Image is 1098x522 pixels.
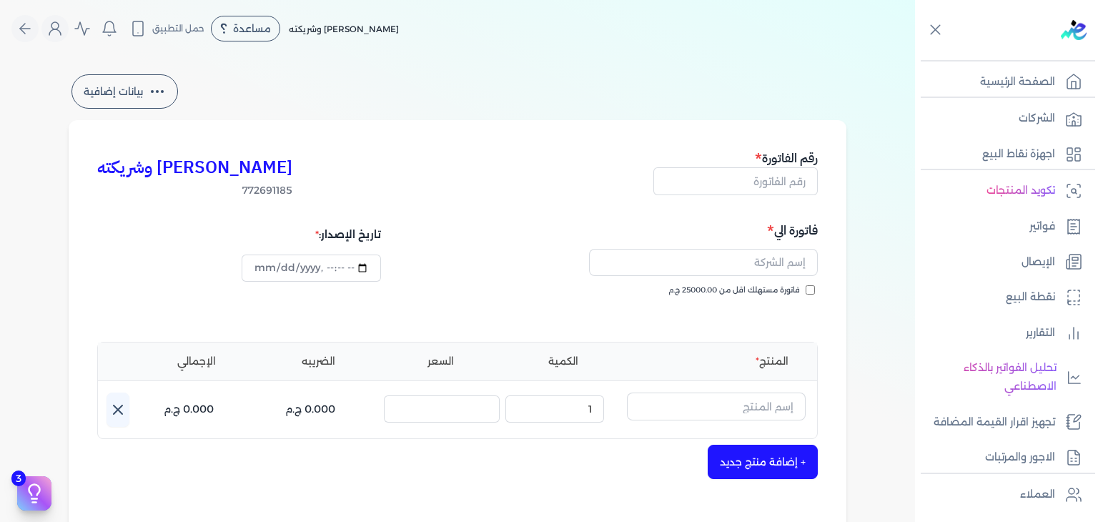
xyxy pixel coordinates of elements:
[915,247,1089,277] a: الإيصال
[915,212,1089,242] a: فواتير
[589,249,818,276] input: إسم الشركة
[11,471,26,486] span: 3
[589,249,818,282] button: إسم الشركة
[285,400,335,419] p: 0.000 ج.م
[915,408,1089,438] a: تجهيز اقرار القيمة المضافة
[915,139,1089,169] a: اجهزة نقاط البيع
[242,221,380,248] div: تاريخ الإصدار:
[915,104,1089,134] a: الشركات
[1019,109,1055,128] p: الشركات
[97,183,292,198] span: 772691185
[505,354,621,369] li: الكمية
[17,476,51,511] button: 3
[915,67,1089,97] a: الصفحة الرئيسية
[985,448,1055,467] p: الاجور والمرتبات
[980,73,1055,92] p: الصفحة الرئيسية
[627,354,806,369] li: المنتج
[462,221,818,240] h5: فاتورة الي
[668,285,800,296] span: فاتورة مستهلك اقل من 25000.00 ج.م
[653,149,818,167] h5: رقم الفاتورة
[708,445,818,479] button: + إضافة منتج جديد
[986,182,1055,200] p: تكويد المنتجات
[934,413,1055,432] p: تجهيز اقرار القيمة المضافة
[1061,20,1087,40] img: logo
[1020,486,1055,504] p: العملاء
[152,22,204,35] span: حمل التطبيق
[382,354,499,369] li: السعر
[1026,324,1055,343] p: التقارير
[126,16,208,41] button: حمل التطبيق
[627,393,806,420] input: إسم المنتج
[289,24,399,34] span: [PERSON_NAME] وشريكته
[915,282,1089,312] a: نقطة البيع
[922,359,1057,395] p: تحليل الفواتير بالذكاء الاصطناعي
[71,74,178,109] button: بيانات إضافية
[627,393,806,425] button: إسم المنتج
[211,16,280,41] div: مساعدة
[97,154,292,180] h3: [PERSON_NAME] وشريكته
[1006,288,1055,307] p: نقطة البيع
[915,318,1089,348] a: التقارير
[915,176,1089,206] a: تكويد المنتجات
[164,400,214,419] p: 0.000 ج.م
[1029,217,1055,236] p: فواتير
[915,353,1089,401] a: تحليل الفواتير بالذكاء الاصطناعي
[653,167,818,194] input: رقم الفاتورة
[806,285,815,295] input: فاتورة مستهلك اقل من 25000.00 ج.م
[915,443,1089,473] a: الاجور والمرتبات
[233,24,271,34] span: مساعدة
[1022,253,1055,272] p: الإيصال
[260,354,377,369] li: الضريبه
[138,354,254,369] li: الإجمالي
[982,145,1055,164] p: اجهزة نقاط البيع
[915,480,1089,510] a: العملاء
